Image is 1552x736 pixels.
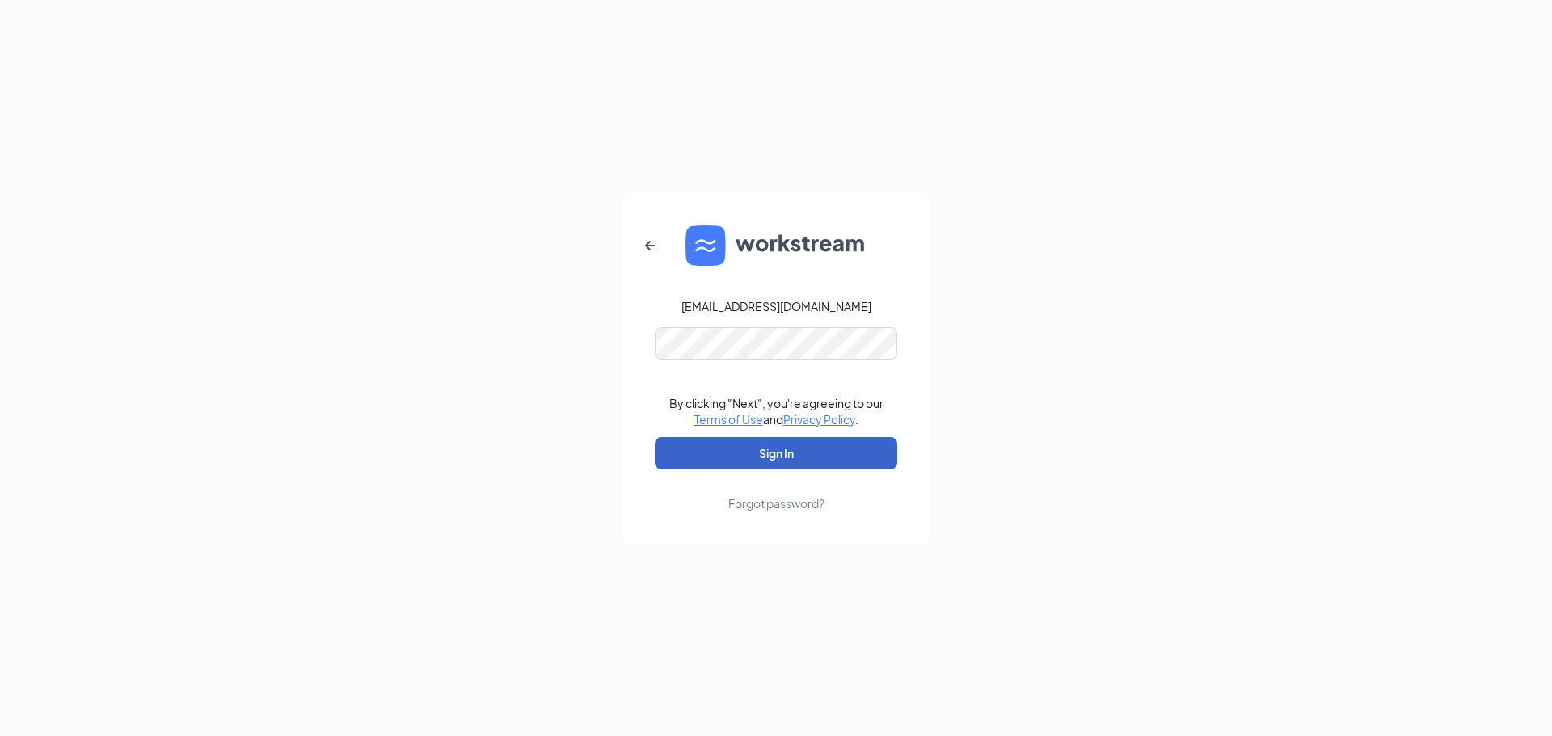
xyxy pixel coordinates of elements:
[655,437,897,469] button: Sign In
[669,395,884,427] div: By clicking "Next", you're agreeing to our and .
[685,225,867,266] img: WS logo and Workstream text
[640,236,660,255] svg: ArrowLeftNew
[728,495,824,511] div: Forgot password?
[783,412,855,427] a: Privacy Policy
[728,469,824,511] a: Forgot password?
[630,226,669,265] button: ArrowLeftNew
[694,412,763,427] a: Terms of Use
[681,298,871,314] div: [EMAIL_ADDRESS][DOMAIN_NAME]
